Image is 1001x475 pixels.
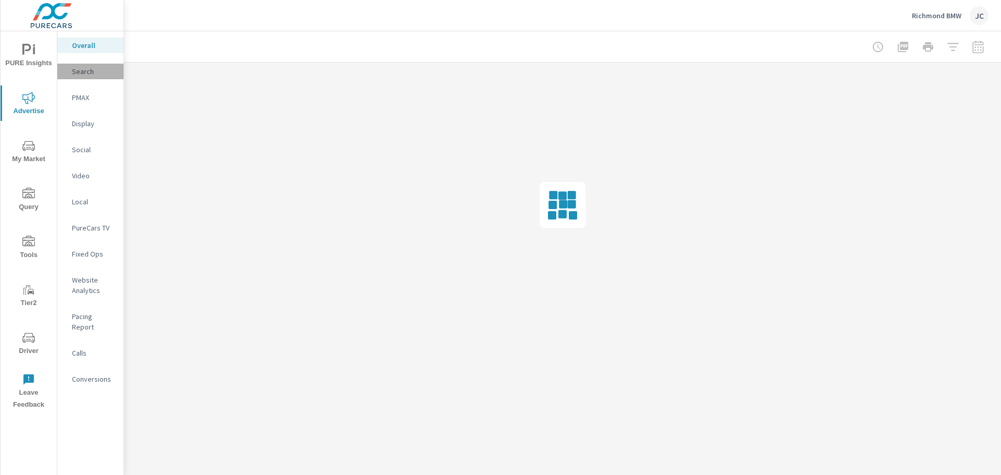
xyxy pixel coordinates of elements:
[4,236,54,261] span: Tools
[72,170,115,181] p: Video
[4,373,54,411] span: Leave Feedback
[57,194,124,210] div: Local
[57,142,124,157] div: Social
[4,140,54,165] span: My Market
[72,249,115,259] p: Fixed Ops
[4,92,54,117] span: Advertise
[72,92,115,103] p: PMAX
[1,31,57,415] div: nav menu
[72,66,115,77] p: Search
[4,332,54,357] span: Driver
[57,371,124,387] div: Conversions
[4,44,54,69] span: PURE Insights
[72,374,115,384] p: Conversions
[72,144,115,155] p: Social
[912,11,961,20] p: Richmond BMW
[72,118,115,129] p: Display
[72,311,115,332] p: Pacing Report
[57,272,124,298] div: Website Analytics
[4,284,54,309] span: Tier2
[57,90,124,105] div: PMAX
[72,223,115,233] p: PureCars TV
[57,38,124,53] div: Overall
[57,345,124,361] div: Calls
[72,348,115,358] p: Calls
[57,116,124,131] div: Display
[57,246,124,262] div: Fixed Ops
[57,309,124,335] div: Pacing Report
[57,168,124,184] div: Video
[970,6,988,25] div: JC
[4,188,54,213] span: Query
[57,64,124,79] div: Search
[72,275,115,296] p: Website Analytics
[72,197,115,207] p: Local
[57,220,124,236] div: PureCars TV
[72,40,115,51] p: Overall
